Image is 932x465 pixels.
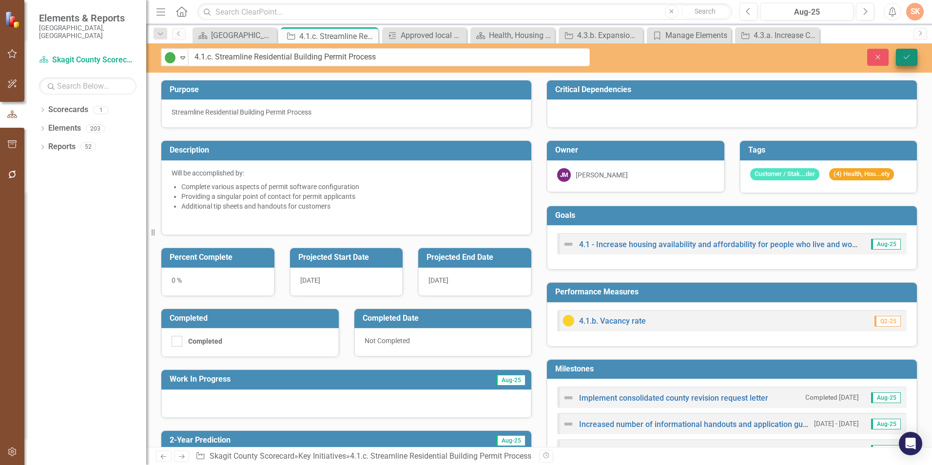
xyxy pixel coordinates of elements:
li: Complete various aspects of permit software configuration [181,182,521,192]
a: 4.1.b. Vacancy rate [579,316,646,326]
img: ClearPoint Strategy [5,11,22,28]
li: Providing a singular point of contact for permit applicants [181,192,521,201]
div: [GEOGRAPHIC_DATA] Page [211,29,274,41]
div: Manage Elements [665,29,729,41]
h3: Completed [170,314,334,323]
h3: Projected Start Date [298,253,398,262]
span: Q2-25 [874,316,901,327]
a: [GEOGRAPHIC_DATA] Page [195,29,274,41]
span: Aug-25 [871,239,901,250]
a: Key Initiatives [298,451,346,461]
div: Aug-25 [764,6,850,18]
div: [PERSON_NAME] [576,170,628,180]
div: 4.3.a. Increase Connection and Belonging for Older Adults (part 1) [754,29,817,41]
a: Implement consolidated county revision request letter [579,393,768,403]
span: [DATE] [428,276,448,284]
img: Not Defined [563,392,574,404]
input: Search Below... [39,77,136,95]
h3: Performance Measures [555,288,912,296]
a: 4.3.b. Expansion of Centennial Trail [561,29,641,41]
a: Elements [48,123,81,134]
h3: Percent Complete [170,253,270,262]
div: 203 [86,124,105,133]
div: 4.1.c. Streamline Residential Building Permit Process [299,30,376,42]
span: [DATE] [300,276,320,284]
div: 52 [80,143,96,151]
button: Aug-25 [760,3,854,20]
h3: 2-Year Prediction [170,436,407,445]
h3: Goals [555,211,912,220]
h3: Tags [748,146,913,155]
div: JM [557,168,571,182]
input: Search ClearPoint... [197,3,732,20]
div: Streamline Residential Building Permit Process [172,107,521,117]
div: Health, Housing & Community Safety (KFA 4) Measure Dashboard [489,29,552,41]
a: Increased number of informational handouts and application guidance [579,420,826,429]
h3: Owner [555,146,719,155]
small: [DATE] - [DATE] [814,419,859,428]
small: [DATE] - [DATE] [814,446,859,455]
span: Search [695,7,716,15]
img: Not Defined [563,445,574,456]
span: Aug-25 [871,392,901,403]
h3: Completed Date [363,314,527,323]
div: 0 % [161,268,274,296]
small: [GEOGRAPHIC_DATA], [GEOGRAPHIC_DATA] [39,24,136,40]
span: Aug-25 [496,435,525,446]
div: » » [195,451,532,462]
span: Customer / Stak...der [750,168,819,180]
div: 4.1.c. Streamline Residential Building Permit Process [350,451,531,461]
a: Scorecards [48,104,88,116]
div: 1 [93,106,109,114]
h3: Work In Progress [170,375,407,384]
div: Not Completed [354,328,532,356]
span: Aug-25 [871,419,901,429]
a: Approved local agreements of commitment to provide funding resources by [DATE]. [385,29,464,41]
button: Search [681,5,730,19]
div: Open Intercom Messenger [899,432,922,455]
span: Aug-25 [496,375,525,386]
h3: Projected End Date [427,253,526,262]
h3: Description [170,146,526,155]
h3: Critical Dependencies [555,85,912,94]
a: 4.3.a. Increase Connection and Belonging for Older Adults (part 1) [738,29,817,41]
span: (4) Health, Hou...ety [829,168,894,180]
li: Additional tip sheets and handouts for customers [181,201,521,211]
a: Health, Housing & Community Safety (KFA 4) Measure Dashboard [473,29,552,41]
img: On Target [164,52,176,63]
img: Not Defined [563,238,574,250]
a: Skagit County Scorecard [39,55,136,66]
img: Not Defined [563,418,574,430]
img: Caution [563,315,574,327]
button: SK [906,3,924,20]
h3: Milestones [555,365,912,373]
div: 4.3.b. Expansion of Centennial Trail [577,29,641,41]
input: This field is required [188,48,590,66]
h3: Purpose [170,85,526,94]
a: Skagit County Scorecard [210,451,294,461]
span: Aug-25 [871,445,901,456]
span: Elements & Reports [39,12,136,24]
a: Reports [48,141,76,153]
p: Will be accomplished by: [172,168,521,180]
a: Manage Elements [649,29,729,41]
div: Approved local agreements of commitment to provide funding resources by [DATE]. [401,29,464,41]
small: Completed [DATE] [805,393,859,402]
